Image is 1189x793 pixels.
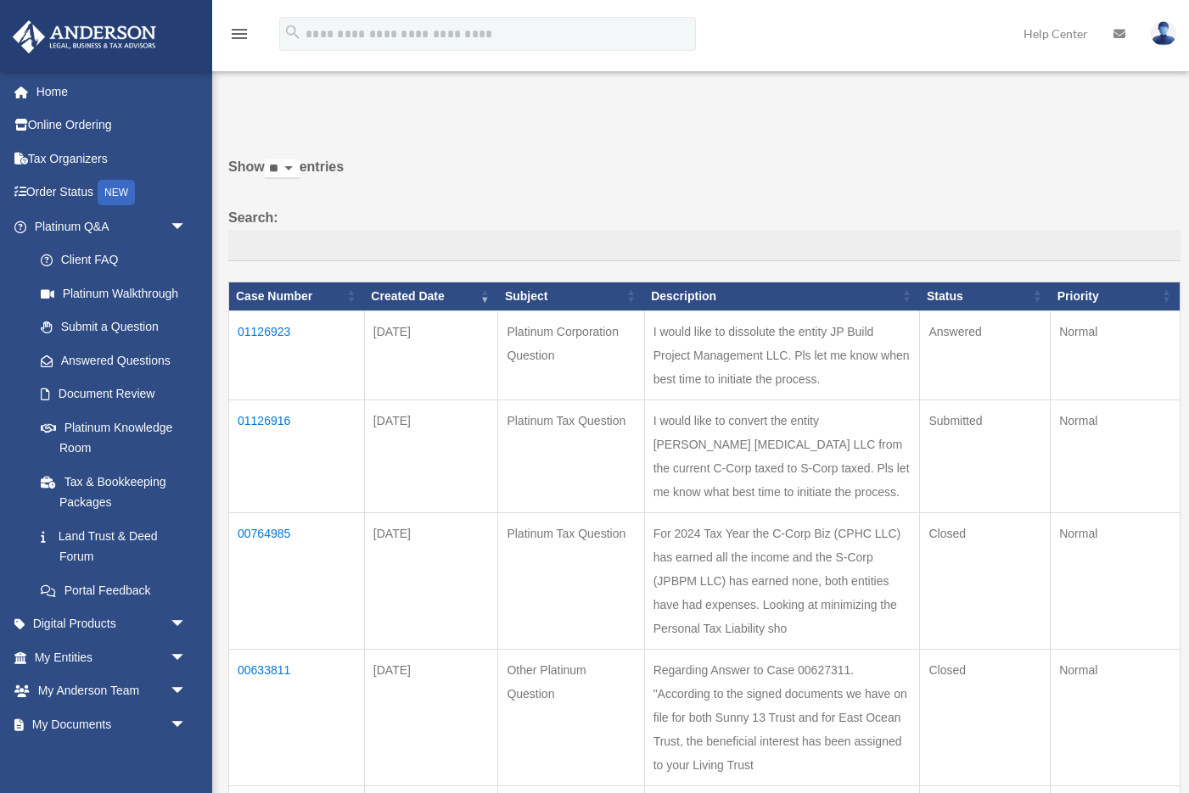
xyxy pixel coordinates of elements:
[170,674,204,709] span: arrow_drop_down
[229,30,250,44] a: menu
[364,512,498,649] td: [DATE]
[229,282,365,311] th: Case Number: activate to sort column ascending
[364,399,498,512] td: [DATE]
[12,707,212,741] a: My Documentsarrow_drop_down
[24,276,204,310] a: Platinum Walkthrough
[283,23,302,42] i: search
[498,282,644,311] th: Subject: activate to sort column ascending
[8,20,161,53] img: Anderson Advisors Platinum Portal
[920,649,1051,785] td: Closed
[1051,282,1181,311] th: Priority: activate to sort column ascending
[920,399,1051,512] td: Submitted
[228,206,1181,262] label: Search:
[364,649,498,785] td: [DATE]
[920,512,1051,649] td: Closed
[12,640,212,674] a: My Entitiesarrow_drop_down
[1051,399,1181,512] td: Normal
[12,109,212,142] a: Online Ordering
[12,209,204,243] a: Platinum Q&Aarrow_drop_down
[24,410,204,465] a: Platinum Knowledge Room
[98,180,135,205] div: NEW
[24,377,204,411] a: Document Review
[24,573,204,607] a: Portal Feedback
[228,230,1181,262] input: Search:
[229,649,365,785] td: 00633811
[498,512,644,649] td: Platinum Tax Question
[364,282,498,311] th: Created Date: activate to sort column ascending
[644,649,920,785] td: Regarding Answer to Case 00627311. "According to the signed documents we have on file for both Su...
[12,142,212,176] a: Tax Organizers
[12,674,212,708] a: My Anderson Teamarrow_drop_down
[228,155,1181,196] label: Show entries
[644,399,920,512] td: I would like to convert the entity [PERSON_NAME] [MEDICAL_DATA] LLC from the current C-Corp taxed...
[24,343,195,377] a: Answered Questions
[229,512,365,649] td: 00764985
[24,310,204,344] a: Submit a Question
[920,282,1051,311] th: Status: activate to sort column ascending
[498,649,644,785] td: Other Platinum Question
[229,310,365,399] td: 01126923
[364,310,498,399] td: [DATE]
[12,75,212,109] a: Home
[229,24,250,44] i: menu
[170,707,204,742] span: arrow_drop_down
[498,399,644,512] td: Platinum Tax Question
[12,176,212,210] a: Order StatusNEW
[644,512,920,649] td: For 2024 Tax Year the C-Corp Biz (CPHC LLC) has earned all the income and the S-Corp (JPBPM LLC) ...
[1051,310,1181,399] td: Normal
[1151,21,1176,46] img: User Pic
[644,310,920,399] td: I would like to dissolute the entity JP Build Project Management LLC. Pls let me know when best t...
[920,310,1051,399] td: Answered
[644,282,920,311] th: Description: activate to sort column ascending
[24,465,204,519] a: Tax & Bookkeeping Packages
[24,243,204,277] a: Client FAQ
[265,159,300,179] select: Showentries
[24,519,204,573] a: Land Trust & Deed Forum
[170,607,204,642] span: arrow_drop_down
[1051,649,1181,785] td: Normal
[1051,512,1181,649] td: Normal
[498,310,644,399] td: Platinum Corporation Question
[229,399,365,512] td: 01126916
[170,640,204,675] span: arrow_drop_down
[12,607,212,641] a: Digital Productsarrow_drop_down
[170,209,204,244] span: arrow_drop_down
